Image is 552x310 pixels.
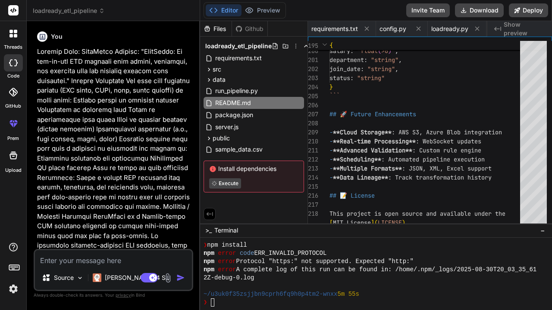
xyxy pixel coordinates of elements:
[455,3,504,17] button: Download
[218,266,236,274] span: error
[207,241,247,249] span: npm install
[402,164,492,172] span: : JSON, XML, Excel support
[105,273,169,282] p: [PERSON_NAME] 4 S..
[357,74,385,82] span: "string"
[329,210,502,217] span: This project is open source and available under th
[502,210,505,217] span: e
[329,164,333,172] span: -
[431,25,468,33] span: loadready.py
[214,53,263,63] span: requirements.txt
[329,110,416,118] span: ## 🚀 Future Enhancements
[308,92,318,101] div: 205
[329,174,333,181] span: -
[308,46,318,56] div: 200
[378,219,402,226] span: LICENSE
[204,274,254,282] span: 2Z-debug-0.log
[4,43,22,51] label: threads
[308,155,318,164] div: 212
[204,257,214,266] span: npm
[218,249,236,257] span: error
[329,41,333,49] span: {
[371,219,374,226] span: ]
[540,226,545,235] span: −
[214,98,252,108] span: README.md
[329,74,350,82] span: status
[209,178,241,189] button: Execute
[213,134,230,143] span: public
[333,219,371,226] span: MIT License
[381,47,388,55] span: >0
[350,74,354,82] span: :
[357,47,378,55] span: "float
[338,290,359,298] span: 5m 55s
[200,25,232,33] div: Files
[5,102,21,110] label: GitHub
[333,164,402,172] span: **Multiple Formats**
[209,164,298,173] span: Install dependencies
[308,137,318,146] div: 210
[163,273,173,283] img: attachment
[204,241,207,249] span: ❯
[7,135,19,142] label: prem
[329,65,361,73] span: join_date
[54,273,74,282] p: Source
[361,65,364,73] span: :
[308,146,318,155] div: 211
[240,249,254,257] span: code
[329,128,333,136] span: -
[204,266,214,274] span: npm
[214,110,254,120] span: package.json
[213,65,221,74] span: src
[204,298,207,307] span: ❯
[116,292,131,298] span: privacy
[214,86,259,96] span: run_pipeline.py
[392,128,502,136] span: : AWS S3, Azure Blob integration
[93,273,101,282] img: Claude 4 Sonnet
[308,164,318,173] div: 213
[205,42,272,50] span: loadready_etl_pipeline
[405,219,409,226] span: .
[367,65,395,73] span: "string"
[333,137,416,145] span: **Real-time Processing**
[395,47,398,55] span: ,
[364,56,367,64] span: :
[395,65,398,73] span: ,
[329,92,340,100] span: ```
[218,257,236,266] span: error
[5,167,22,174] label: Upload
[329,192,375,199] span: ## 📝 License
[329,155,333,163] span: -
[308,101,318,110] div: 206
[308,128,318,137] div: 209
[402,219,405,226] span: )
[205,226,212,235] span: >_
[379,25,406,33] span: config.py
[204,290,338,298] span: ~/u3uk0f35zsjjbn9cprh6fq9h0p4tm2-wnxx
[213,75,226,84] span: data
[392,47,395,55] span: "
[308,56,318,65] div: 201
[308,182,318,191] div: 215
[236,266,537,274] span: A complete log of this run can be found in: /home/.npm/_logs/2025-08-30T20_03_35_61
[416,137,481,145] span: : WebSocket updates
[308,209,318,218] div: 218
[308,65,318,74] div: 202
[388,47,392,55] span: )
[308,74,318,83] div: 203
[388,174,492,181] span: : Track transformation history
[214,226,238,235] span: Terminal
[371,56,398,64] span: "string"
[398,56,402,64] span: ,
[76,274,84,282] img: Pick Models
[308,119,318,128] div: 208
[176,273,185,282] img: icon
[406,3,450,17] button: Invite Team
[329,47,350,55] span: salary
[412,146,481,154] span: : Custom rule engine
[34,291,193,299] p: Always double-check its answers. Your in Bind
[7,72,19,80] label: code
[308,173,318,182] div: 214
[308,83,318,92] div: 204
[539,223,547,237] button: −
[236,257,414,266] span: Protocol "https:" not supported. Expected "http:"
